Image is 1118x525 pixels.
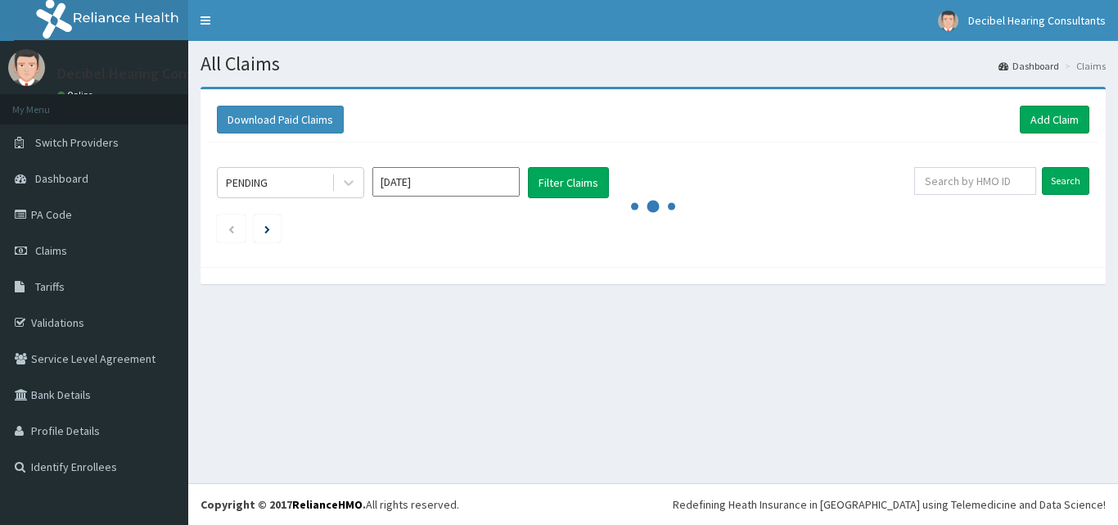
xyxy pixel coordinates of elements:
span: Tariffs [35,279,65,294]
input: Search by HMO ID [914,167,1036,195]
a: Previous page [228,221,235,236]
span: Decibel Hearing Consultants [968,13,1106,28]
h1: All Claims [201,53,1106,75]
div: Redefining Heath Insurance in [GEOGRAPHIC_DATA] using Telemedicine and Data Science! [673,496,1106,513]
span: Dashboard [35,171,88,186]
input: Search [1042,167,1089,195]
input: Select Month and Year [372,167,520,197]
img: User Image [8,49,45,86]
li: Claims [1061,59,1106,73]
a: Add Claim [1020,106,1089,134]
footer: All rights reserved. [188,483,1118,525]
div: PENDING [226,174,268,191]
a: Next page [264,221,270,236]
strong: Copyright © 2017 . [201,497,366,512]
a: Online [57,89,97,101]
button: Filter Claims [528,167,609,198]
span: Switch Providers [35,135,119,150]
p: Decibel Hearing Consultants [57,66,240,81]
a: RelianceHMO [292,497,363,512]
svg: audio-loading [629,182,678,231]
img: User Image [938,11,958,31]
button: Download Paid Claims [217,106,344,134]
span: Claims [35,243,67,258]
a: Dashboard [999,59,1059,73]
